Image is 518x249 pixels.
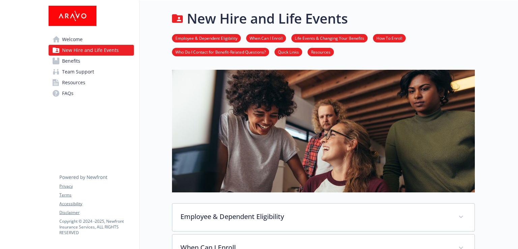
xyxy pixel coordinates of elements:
[49,45,134,56] a: New Hire and Life Events
[172,35,241,41] a: Employee & Dependent Eligibility
[59,210,134,216] a: Disclaimer
[49,34,134,45] a: Welcome
[172,204,474,231] div: Employee & Dependent Eligibility
[62,56,80,66] span: Benefits
[49,77,134,88] a: Resources
[62,34,83,45] span: Welcome
[49,88,134,99] a: FAQs
[308,49,334,55] a: Resources
[291,35,368,41] a: Life Events & Changing Your Benefits
[59,192,134,198] a: Terms
[246,35,286,41] a: When Can I Enroll
[62,66,94,77] span: Team Support
[180,212,450,222] p: Employee & Dependent Eligibility
[62,45,119,56] span: New Hire and Life Events
[62,88,74,99] span: FAQs
[62,77,85,88] span: Resources
[49,66,134,77] a: Team Support
[172,49,269,55] a: Who Do I Contact for Benefit-Related Questions?
[59,218,134,236] p: Copyright © 2024 - 2025 , Newfront Insurance Services, ALL RIGHTS RESERVED
[59,201,134,207] a: Accessibility
[373,35,406,41] a: How To Enroll
[187,8,348,29] h1: New Hire and Life Events
[275,49,302,55] a: Quick Links
[49,56,134,66] a: Benefits
[172,70,475,192] img: new hire page banner
[59,183,134,189] a: Privacy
